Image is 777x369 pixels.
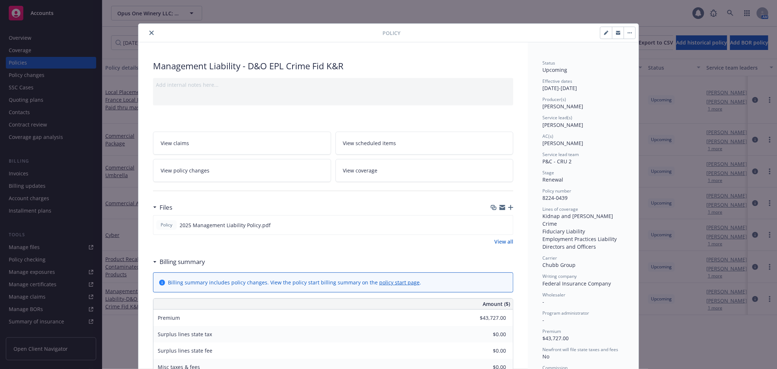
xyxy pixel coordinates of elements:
span: Surplus lines state tax [158,331,212,338]
span: [PERSON_NAME] [542,121,583,128]
span: Upcoming [542,66,567,73]
h3: Files [160,203,172,212]
span: 2025 Management Liability Policy.pdf [180,221,271,229]
span: Premium [158,314,180,321]
span: $43,727.00 [542,335,569,342]
div: [DATE] - [DATE] [542,78,624,92]
input: 0.00 [463,345,510,356]
span: - [542,298,544,305]
div: Kidnap and [PERSON_NAME] [542,212,624,220]
span: Lines of coverage [542,206,578,212]
div: Fiduciary Liability [542,228,624,235]
div: Files [153,203,172,212]
span: View policy changes [161,167,209,174]
span: No [542,353,549,360]
div: Billing summary [153,257,205,267]
span: Writing company [542,273,577,279]
span: Renewal [542,176,563,183]
span: Chubb Group [542,261,576,268]
span: Policy number [542,188,571,194]
a: View all [494,238,513,245]
span: View scheduled items [343,139,396,147]
span: Effective dates [542,78,572,84]
span: Program administrator [542,310,589,316]
div: Crime [542,220,624,228]
h3: Billing summary [160,257,205,267]
span: Federal Insurance Company [542,280,611,287]
span: Wholesaler [542,292,565,298]
button: close [147,28,156,37]
span: Amount ($) [483,300,510,308]
input: 0.00 [463,329,510,340]
span: [PERSON_NAME] [542,103,583,110]
a: View policy changes [153,159,331,182]
span: View coverage [343,167,378,174]
div: Directors and Officers [542,243,624,250]
div: Add internal notes here... [156,81,510,89]
span: Stage [542,170,554,176]
span: P&C - CRU 2 [542,158,572,165]
span: AC(s) [542,133,553,139]
span: Newfront will file state taxes and fees [542,346,618,353]
span: View claims [161,139,189,147]
span: - [542,316,544,323]
span: Policy [159,222,174,228]
button: preview file [503,221,510,229]
a: View coverage [335,159,514,182]
span: Carrier [542,255,557,261]
div: Billing summary includes policy changes. View the policy start billing summary on the . [168,279,421,286]
a: View scheduled items [335,132,514,155]
span: Service lead(s) [542,114,572,121]
div: Employment Practices Liability [542,235,624,243]
span: Premium [542,328,561,334]
span: Surplus lines state fee [158,347,212,354]
span: 8224-0439 [542,194,568,201]
button: download file [492,221,498,229]
div: Management Liability - D&O EPL Crime Fid K&R [153,60,513,72]
span: Status [542,60,555,66]
input: 0.00 [463,312,510,323]
span: [PERSON_NAME] [542,140,583,147]
a: policy start page [379,279,420,286]
span: Service lead team [542,151,579,158]
span: Policy [382,29,400,37]
a: View claims [153,132,331,155]
span: Producer(s) [542,96,566,102]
